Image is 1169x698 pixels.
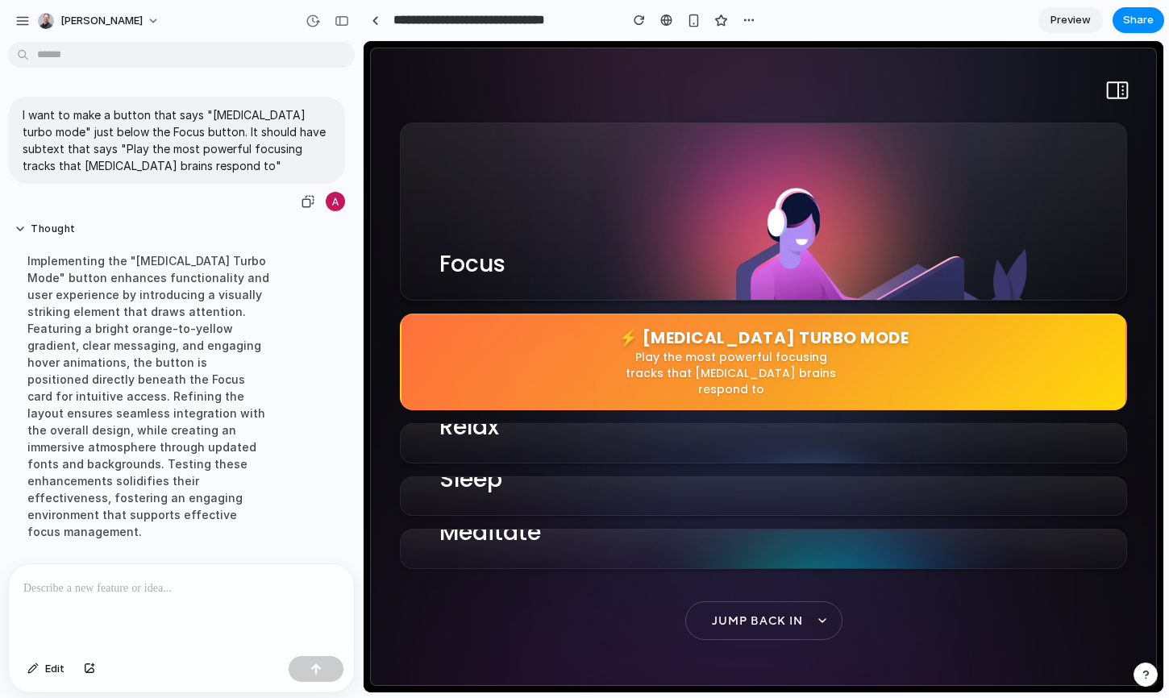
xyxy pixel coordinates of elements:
[1123,12,1154,28] span: Share
[1113,7,1164,33] button: Share
[36,488,763,528] div: Meditate
[36,435,763,476] div: Sleep
[1050,12,1091,28] span: Preview
[19,656,73,682] button: Edit
[741,36,767,62] img: data-asset-470c3249-e190-4392-bef2-a7b1bc861bbc.svg
[76,482,177,501] div: Meditate
[76,214,142,233] div: Focus
[76,376,135,396] div: Relax
[348,572,439,588] div: JUMP BACK IN
[15,243,284,550] div: Implementing the "[MEDICAL_DATA] Turbo Mode" button enhances functionality and user experience by...
[23,106,331,174] p: I want to make a button that says "[MEDICAL_DATA] turbo mode" just below the Focus button. It sho...
[36,382,763,422] div: Relax
[31,8,168,34] button: [PERSON_NAME]
[36,81,763,260] div: Focus
[1038,7,1103,33] a: Preview
[45,661,64,677] span: Edit
[255,285,546,309] div: ⚡ [MEDICAL_DATA] TURBO MODE
[36,272,763,369] div: ⚡ [MEDICAL_DATA] TURBO MODEPlay the most powerful focusing tracks that [MEDICAL_DATA] brains resp...
[255,309,480,356] div: Play the most powerful focusing tracks that [MEDICAL_DATA] brains respond to
[322,560,479,599] button: JUMP BACK IN
[76,429,139,448] div: Sleep
[60,13,143,29] span: [PERSON_NAME]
